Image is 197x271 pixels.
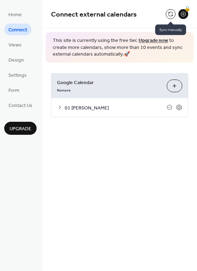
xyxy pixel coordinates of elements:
span: Settings [8,72,27,79]
span: Google Calendar [57,79,161,86]
span: Connect [8,26,27,34]
span: 01 [PERSON_NAME] [65,104,167,112]
span: Upgrade [9,125,31,133]
span: Contact Us [8,102,32,109]
span: Form [8,87,19,94]
span: Sync manually [155,25,186,35]
a: Form [4,84,24,96]
span: This site is currently using the free tier. to create more calendars, show more than 10 events an... [53,37,186,58]
span: Connect external calendars [51,8,137,21]
a: Connect [4,24,31,35]
a: Contact Us [4,99,37,111]
a: Design [4,54,28,65]
span: Home [8,11,22,19]
span: Design [8,57,24,64]
a: Views [4,39,26,50]
a: Upgrade now [139,36,168,45]
span: Views [8,42,21,49]
a: Settings [4,69,31,81]
span: Remove [57,88,71,93]
button: Upgrade [4,122,37,135]
a: Home [4,8,26,20]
